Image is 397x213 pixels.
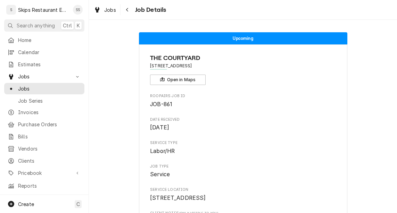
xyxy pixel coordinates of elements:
span: Date Received [150,123,336,132]
a: Job Series [4,95,84,106]
span: Service Location [150,187,336,193]
span: Service Type [150,147,336,155]
span: Create [18,201,34,207]
span: Address [150,63,336,69]
span: Service [150,171,170,178]
span: Estimates [18,61,81,68]
span: Jobs [104,6,116,14]
button: Navigate back [122,4,133,15]
a: Home [4,34,84,46]
button: Open in Maps [150,75,206,85]
span: Roopairs Job ID [150,100,336,109]
span: Invoices [18,109,81,116]
span: Home [18,36,81,44]
a: Vendors [4,143,84,154]
span: Job Type [150,170,336,179]
span: Bills [18,133,81,140]
span: Roopairs Job ID [150,93,336,99]
div: Shan Skipper's Avatar [73,5,83,15]
a: Go to Jobs [4,71,84,82]
span: Clients [18,157,81,164]
span: Ctrl [63,22,72,29]
div: SS [73,5,83,15]
span: Job Details [133,5,166,15]
div: Service Type [150,140,336,155]
span: Job Type [150,164,336,169]
span: Upcoming [233,36,253,41]
a: Reports [4,180,84,191]
span: Date Received [150,117,336,122]
div: S [6,5,16,15]
span: Name [150,53,336,63]
span: Pricebook [18,169,71,177]
a: Go to Pricebook [4,167,84,179]
span: JOB-861 [150,101,172,108]
span: Search anything [17,22,55,29]
a: Estimates [4,59,84,70]
div: Job Type [150,164,336,179]
a: Jobs [4,83,84,94]
span: Service Location [150,194,336,202]
a: Calendar [4,46,84,58]
span: Calendar [18,49,81,56]
span: [STREET_ADDRESS] [150,195,206,201]
span: Job Series [18,97,81,104]
div: Roopairs Job ID [150,93,336,108]
a: Bills [4,131,84,142]
span: Reports [18,182,81,189]
div: Client Information [150,53,336,85]
a: Jobs [91,4,119,16]
div: Date Received [150,117,336,132]
span: Jobs [18,85,81,92]
span: Jobs [18,73,71,80]
span: Purchase Orders [18,121,81,128]
a: Purchase Orders [4,119,84,130]
button: Search anythingCtrlK [4,19,84,32]
span: K [77,22,80,29]
div: Skips Restaurant Equipment [18,6,69,14]
a: Invoices [4,106,84,118]
span: Labor/HR [150,148,175,154]
span: C [76,201,80,208]
span: [DATE] [150,124,169,131]
div: Status [139,32,347,44]
span: Service Type [150,140,336,146]
div: Service Location [150,187,336,202]
span: Vendors [18,145,81,152]
a: Clients [4,155,84,167]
